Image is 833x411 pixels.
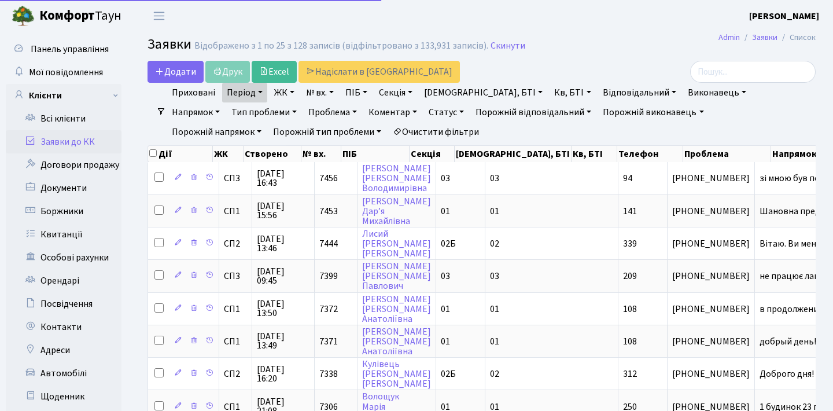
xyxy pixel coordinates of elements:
[224,369,247,379] span: СП2
[572,146,617,162] th: Кв, БТІ
[749,9,819,23] a: [PERSON_NAME]
[224,304,247,314] span: СП1
[362,162,431,195] a: [PERSON_NAME][PERSON_NAME]Володимирівна
[6,269,121,292] a: Орендарі
[341,146,409,162] th: ПІБ
[441,303,450,315] span: 01
[490,270,499,282] span: 03
[6,362,121,385] a: Автомобілі
[304,102,362,122] a: Проблема
[623,237,637,250] span: 339
[490,172,499,185] span: 03
[490,335,499,348] span: 01
[362,358,431,390] a: Кулівець[PERSON_NAME][PERSON_NAME]
[6,223,121,246] a: Квитанції
[213,146,244,162] th: ЖК
[623,335,637,348] span: 108
[6,385,121,408] a: Щоденник
[39,6,121,26] span: Таун
[319,237,338,250] span: 7444
[319,172,338,185] span: 7456
[419,83,547,102] a: [DEMOGRAPHIC_DATA], БТІ
[362,325,431,358] a: [PERSON_NAME][PERSON_NAME]Анатоліївна
[760,237,830,250] span: Вітаю. Ви мені[...]
[441,368,456,380] span: 02Б
[148,146,213,162] th: Дії
[672,304,750,314] span: [PHONE_NUMBER]
[441,335,450,348] span: 01
[672,369,750,379] span: [PHONE_NUMBER]
[362,260,431,292] a: [PERSON_NAME][PERSON_NAME]Павлович
[672,174,750,183] span: [PHONE_NUMBER]
[410,146,455,162] th: Секція
[617,146,683,162] th: Телефон
[777,31,816,44] li: Список
[490,303,499,315] span: 01
[441,270,450,282] span: 03
[362,195,431,227] a: [PERSON_NAME]Дар’яМихайлівна
[155,65,196,78] span: Додати
[490,368,499,380] span: 02
[6,292,121,315] a: Посвідчення
[148,61,204,83] a: Додати
[550,83,595,102] a: Кв, БТІ
[224,271,247,281] span: СП3
[319,368,338,380] span: 7338
[623,172,632,185] span: 94
[167,102,224,122] a: Напрямок
[257,267,309,285] span: [DATE] 09:45
[6,130,121,153] a: Заявки до КК
[455,146,572,162] th: [DEMOGRAPHIC_DATA], БТІ
[268,122,386,142] a: Порожній тип проблеми
[319,205,338,218] span: 7453
[6,84,121,107] a: Клієнти
[227,102,301,122] a: Тип проблеми
[257,169,309,188] span: [DATE] 16:43
[623,205,637,218] span: 141
[257,365,309,383] span: [DATE] 16:20
[39,6,95,25] b: Комфорт
[194,41,488,52] div: Відображено з 1 по 25 з 128 записів (відфільтровано з 133,931 записів).
[362,227,431,260] a: Лисий[PERSON_NAME][PERSON_NAME]
[6,315,121,339] a: Контакти
[690,61,816,83] input: Пошук...
[6,61,121,84] a: Мої повідомлення
[224,337,247,346] span: СП1
[441,237,456,250] span: 02Б
[701,25,833,50] nav: breadcrumb
[672,271,750,281] span: [PHONE_NUMBER]
[490,237,499,250] span: 02
[6,38,121,61] a: Панель управління
[319,335,338,348] span: 7371
[672,207,750,216] span: [PHONE_NUMBER]
[6,107,121,130] a: Всі клієнти
[6,153,121,177] a: Договори продажу
[148,34,191,54] span: Заявки
[718,31,740,43] a: Admin
[388,122,484,142] a: Очистити фільтри
[145,6,174,25] button: Переключити навігацію
[6,339,121,362] a: Адреси
[760,368,832,380] span: Доброго дня! Є[...]
[752,31,777,43] a: Заявки
[623,270,637,282] span: 209
[672,337,750,346] span: [PHONE_NUMBER]
[257,234,309,253] span: [DATE] 13:46
[257,201,309,220] span: [DATE] 15:56
[31,43,109,56] span: Панель управління
[623,303,637,315] span: 108
[167,83,220,102] a: Приховані
[6,177,121,200] a: Документи
[491,41,525,52] a: Скинути
[341,83,372,102] a: ПІБ
[222,83,267,102] a: Період
[319,303,338,315] span: 7372
[224,174,247,183] span: СП3
[257,332,309,350] span: [DATE] 13:49
[374,83,417,102] a: Секція
[424,102,469,122] a: Статус
[270,83,299,102] a: ЖК
[364,102,422,122] a: Коментар
[244,146,301,162] th: Створено
[683,83,751,102] a: Виконавець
